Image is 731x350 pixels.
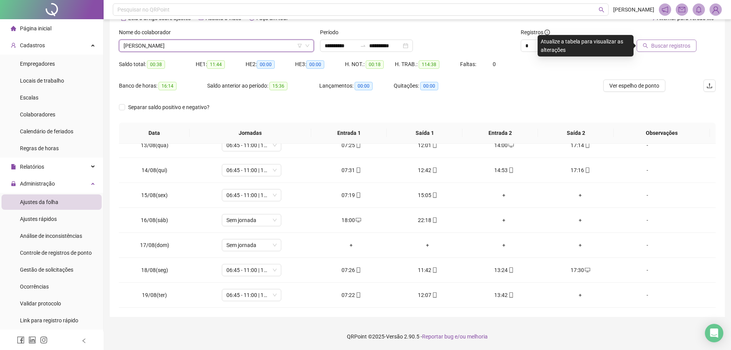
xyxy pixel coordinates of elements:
span: facebook [17,336,25,344]
span: down [305,43,310,48]
div: 07:31 [319,166,383,174]
span: Reportar bug e/ou melhoria [422,333,488,340]
div: 12:01 [396,141,460,149]
img: 86506 [710,4,721,15]
span: upload [706,83,713,89]
span: mobile [584,168,590,173]
div: 17:30 [548,266,612,274]
span: Link para registro rápido [20,317,78,323]
button: Buscar registros [637,40,696,52]
span: 00:00 [257,60,275,69]
span: 15/08(sex) [141,192,168,198]
span: mobile [355,292,361,298]
div: Lançamentos: [319,81,394,90]
span: Página inicial [20,25,51,32]
span: Administração [20,181,55,187]
div: Saldo total: [119,60,196,69]
span: 15:36 [269,82,287,90]
div: HE 2: [246,60,295,69]
span: Controle de registros de ponto [20,250,92,256]
span: mobile [431,168,437,173]
span: Análise de inconsistências [20,233,82,239]
span: 06:45 - 11:00 | 12:45 - 17:30 [226,164,277,176]
div: + [396,241,460,249]
div: Banco de horas: [119,81,207,90]
div: H. NOT.: [345,60,395,69]
span: user-add [11,43,16,48]
span: 0 [493,61,496,67]
span: Empregadores [20,61,55,67]
div: 07:26 [319,266,383,274]
span: VINICIUS NASCIMENTO FERNANDES [124,40,309,51]
div: - [625,191,670,199]
span: Ver espelho de ponto [609,81,659,90]
span: mobile [508,168,514,173]
div: - [625,241,670,249]
span: search [643,43,648,48]
span: info-circle [545,30,550,35]
span: mobile [431,217,437,223]
span: 17/08(dom) [140,242,169,248]
span: Versão [386,333,403,340]
span: Ajustes da folha [20,199,58,205]
label: Nome do colaborador [119,28,176,36]
span: 114:38 [419,60,439,69]
span: to [360,43,366,49]
div: 12:07 [396,291,460,299]
span: Locais de trabalho [20,78,64,84]
footer: QRPoint © 2025 - 2.90.5 - [104,323,731,350]
span: search [599,7,604,13]
span: mobile [508,267,514,273]
span: home [11,26,16,31]
span: desktop [508,143,514,148]
div: 17:16 [548,166,612,174]
th: Observações [614,123,710,144]
span: Faltas: [460,61,477,67]
span: 19/08(ter) [142,292,167,298]
label: Período [320,28,343,36]
th: Data [119,123,190,144]
button: Ver espelho de ponto [603,80,665,92]
span: linkedin [28,336,36,344]
span: Buscar registros [651,41,690,50]
div: HE 3: [295,60,345,69]
span: 13/08(qua) [141,142,168,148]
span: 00:00 [420,82,438,90]
span: desktop [584,267,590,273]
span: 00:38 [147,60,165,69]
div: + [472,191,536,199]
th: Jornadas [190,123,311,144]
div: 07:19 [319,191,383,199]
span: Registros [521,28,550,36]
span: Validar protocolo [20,300,61,307]
div: + [472,216,536,224]
div: H. TRAB.: [395,60,460,69]
span: 18/08(seg) [141,267,168,273]
div: 17:14 [548,141,612,149]
div: + [548,191,612,199]
span: 16:14 [158,82,177,90]
span: Colaboradores [20,111,55,118]
span: mobile [355,168,361,173]
div: 13:42 [472,291,536,299]
span: 00:00 [306,60,324,69]
span: 06:45 - 11:00 | 12:45 - 16:30 [226,189,277,201]
th: Entrada 1 [311,123,387,144]
span: Calendário de feriados [20,128,73,134]
span: mobile [431,143,437,148]
span: mobile [355,192,361,198]
div: 12:42 [396,166,460,174]
span: Sem jornada [226,214,277,226]
span: 06:45 - 11:00 | 12:45 - 17:30 [226,139,277,151]
span: left [81,338,87,343]
div: - [625,216,670,224]
span: 00:00 [355,82,373,90]
div: HE 1: [196,60,246,69]
div: 07:22 [319,291,383,299]
th: Entrada 2 [462,123,538,144]
span: 16/08(sáb) [141,217,168,223]
div: + [548,216,612,224]
span: desktop [355,217,361,223]
span: Relatórios [20,164,44,170]
span: Cadastros [20,42,45,48]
